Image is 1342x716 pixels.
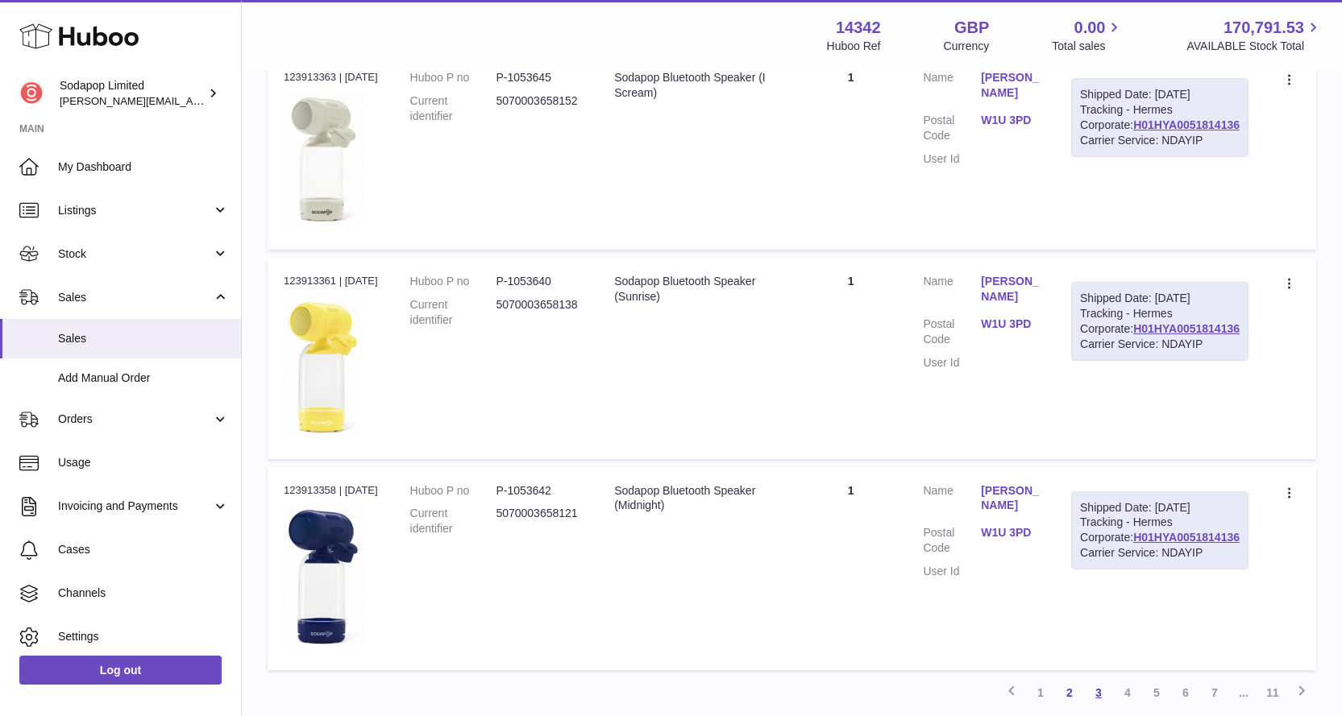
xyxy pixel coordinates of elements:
[923,274,981,308] dt: Name
[58,586,229,601] span: Channels
[1171,678,1200,707] a: 6
[1142,678,1171,707] a: 5
[1080,500,1240,515] div: Shipped Date: [DATE]
[954,17,989,39] strong: GBP
[410,297,496,328] dt: Current identifier
[284,483,378,498] div: 123913358 | [DATE]
[60,94,323,107] span: [PERSON_NAME][EMAIL_ADDRESS][DOMAIN_NAME]
[60,78,205,109] div: Sodapop Limited
[1258,678,1287,707] a: 11
[1113,678,1142,707] a: 4
[284,90,364,230] img: 143421756564823.jpg
[1071,78,1249,157] div: Tracking - Hermes Corporate:
[944,39,990,54] div: Currency
[614,483,779,514] div: Sodapop Bluetooth Speaker (Midnight)
[58,499,212,514] span: Invoicing and Payments
[923,317,981,347] dt: Postal Code
[284,503,364,650] img: 143421756564652.jpg
[1186,17,1323,54] a: 170,791.53 AVAILABLE Stock Total
[1026,678,1055,707] a: 1
[58,542,229,557] span: Cases
[1084,678,1113,707] a: 3
[1080,133,1240,148] div: Carrier Service: NDAYIP
[1080,87,1240,102] div: Shipped Date: [DATE]
[58,370,229,386] span: Add Manual Order
[410,274,496,289] dt: Huboo P no
[1074,17,1106,39] span: 0.00
[1133,531,1240,544] a: H01HYA0051814136
[1071,282,1249,361] div: Tracking - Hermes Corporate:
[496,483,582,499] dd: P-1053642
[981,70,1039,101] a: [PERSON_NAME]
[19,81,44,106] img: david@sodapop-audio.co.uk
[923,70,981,105] dt: Name
[1080,291,1240,306] div: Shipped Date: [DATE]
[1080,337,1240,352] div: Carrier Service: NDAYIP
[827,39,881,54] div: Huboo Ref
[923,151,981,167] dt: User Id
[58,455,229,470] span: Usage
[923,564,981,579] dt: User Id
[1229,678,1258,707] span: ...
[795,258,907,458] td: 1
[614,274,779,304] div: Sodapop Bluetooth Speaker (Sunrise)
[923,525,981,556] dt: Postal Code
[1080,545,1240,561] div: Carrier Service: NDAYIP
[1055,678,1084,707] a: 2
[58,629,229,644] span: Settings
[1133,118,1240,131] a: H01HYA0051814136
[1186,39,1323,54] span: AVAILABLE Stock Total
[496,93,582,124] dd: 5070003658152
[410,70,496,85] dt: Huboo P no
[19,656,222,685] a: Log out
[496,70,582,85] dd: P-1053645
[496,274,582,289] dd: P-1053640
[1224,17,1304,39] span: 170,791.53
[795,467,907,670] td: 1
[284,70,378,85] div: 123913363 | [DATE]
[410,483,496,499] dt: Huboo P no
[1052,17,1124,54] a: 0.00 Total sales
[410,506,496,536] dt: Current identifier
[58,331,229,346] span: Sales
[923,483,981,518] dt: Name
[981,274,1039,304] a: [PERSON_NAME]
[58,290,212,305] span: Sales
[795,54,907,250] td: 1
[1200,678,1229,707] a: 7
[923,355,981,370] dt: User Id
[496,297,582,328] dd: 5070003658138
[1133,322,1240,335] a: H01HYA0051814136
[981,317,1039,332] a: W1U 3PD
[614,70,779,101] div: Sodapop Bluetooth Speaker (I Scream)
[58,246,212,262] span: Stock
[836,17,881,39] strong: 14342
[284,274,378,288] div: 123913361 | [DATE]
[981,113,1039,128] a: W1U 3PD
[496,506,582,536] dd: 5070003658121
[1071,491,1249,570] div: Tracking - Hermes Corporate:
[58,412,212,427] span: Orders
[981,483,1039,514] a: [PERSON_NAME]
[284,294,364,439] img: 143421756564722.jpg
[923,113,981,143] dt: Postal Code
[1052,39,1124,54] span: Total sales
[981,525,1039,540] a: W1U 3PD
[58,159,229,175] span: My Dashboard
[410,93,496,124] dt: Current identifier
[58,203,212,218] span: Listings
